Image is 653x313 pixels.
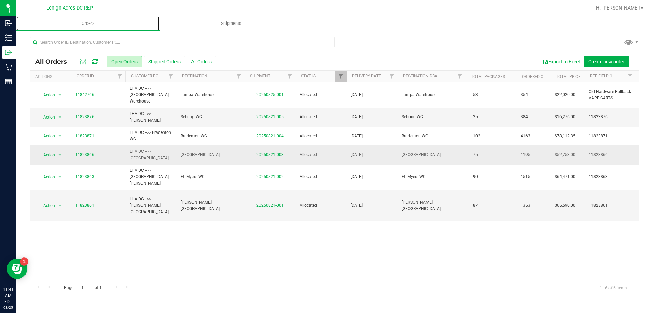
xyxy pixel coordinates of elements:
span: 384 [521,114,528,120]
span: $22,020.00 [555,92,575,98]
a: Filter [233,71,245,82]
a: 20250821-005 [256,114,284,119]
span: [PERSON_NAME][GEOGRAPHIC_DATA] [181,199,240,212]
span: 1195 [521,152,530,158]
a: 20250821-004 [256,134,284,138]
span: select [56,172,64,182]
a: 11842766 [75,92,94,98]
span: [DATE] [351,92,363,98]
span: 354 [521,92,528,98]
span: Action [37,201,55,210]
span: Action [37,172,55,182]
a: 11823871 [75,133,94,139]
a: 20250825-001 [256,92,284,97]
span: $65,590.00 [555,202,575,209]
a: Customer PO [131,74,158,78]
span: LHA DC -->> Bradenton WC [130,129,172,142]
span: Orders [72,20,104,27]
span: Allocated [300,133,342,139]
span: LHA DC -->> [PERSON_NAME][GEOGRAPHIC_DATA] [130,196,172,216]
span: 87 [470,201,481,210]
span: Tampa Warehouse [181,92,240,98]
a: Filter [335,71,347,82]
a: Total Price [556,74,581,79]
span: [GEOGRAPHIC_DATA] [181,152,240,158]
span: 102 [470,131,484,141]
span: Create new order [588,59,624,64]
button: Open Orders [107,56,142,67]
span: Allocated [300,114,342,120]
span: Action [37,90,55,100]
button: All Orders [187,56,216,67]
span: Bradenton WC [181,133,240,139]
button: Create new order [584,56,629,67]
span: 1 - 6 of 6 items [594,283,632,293]
a: 20250821-001 [256,203,284,208]
span: select [56,131,64,141]
div: Actions [35,74,68,79]
span: $64,471.00 [555,174,575,180]
span: Sebring WC [402,114,462,120]
a: Filter [114,71,125,82]
span: 1515 [521,174,530,180]
iframe: Resource center [7,259,27,279]
a: 11823876 [75,114,94,120]
a: Status [301,74,316,78]
span: Allocated [300,92,342,98]
span: $78,112.35 [555,133,575,139]
a: 20250821-003 [256,152,284,157]
span: Shipments [212,20,251,27]
span: select [56,150,64,160]
span: 11823863 [589,174,608,180]
a: Ordered qty [522,74,548,79]
span: select [56,112,64,122]
a: 11823866 [75,152,94,158]
span: Sebring WC [181,114,240,120]
a: 20250821-002 [256,174,284,179]
span: $52,753.00 [555,152,575,158]
span: [PERSON_NAME][GEOGRAPHIC_DATA] [402,199,462,212]
a: Filter [165,71,177,82]
a: Destination [182,74,207,78]
span: 11823871 [589,133,608,139]
span: [DATE] [351,114,363,120]
span: [GEOGRAPHIC_DATA] [402,152,462,158]
span: Page of 1 [58,283,107,293]
p: 11:41 AM EDT [3,286,13,305]
span: Bradenton WC [402,133,462,139]
span: 11823861 [589,202,608,209]
span: Ft. Myers WC [181,174,240,180]
inline-svg: Reports [5,78,12,85]
span: Hi, [PERSON_NAME]! [596,5,640,11]
span: [DATE] [351,202,363,209]
span: 53 [470,90,481,100]
inline-svg: Inventory [5,34,12,41]
a: Ref Field 1 [590,74,612,78]
span: select [56,201,64,210]
span: LHA DC -->> [PERSON_NAME] [130,111,172,124]
span: 11823866 [589,152,608,158]
a: Shipment [250,74,270,78]
span: [DATE] [351,152,363,158]
span: 1353 [521,202,530,209]
button: Export to Excel [538,56,584,67]
span: 75 [470,150,481,160]
span: Allocated [300,174,342,180]
button: Shipped Orders [144,56,185,67]
a: Total Packages [471,74,505,79]
span: Action [37,150,55,160]
iframe: Resource center unread badge [20,257,28,266]
a: 11823863 [75,174,94,180]
span: 25 [470,112,481,122]
a: Orders [16,16,160,31]
span: 11823876 [589,114,608,120]
input: 1 [78,283,90,293]
span: Ft. Myers WC [402,174,462,180]
a: Filter [284,71,296,82]
span: [DATE] [351,133,363,139]
a: Filter [386,71,398,82]
a: Delivery Date [352,74,381,78]
a: Order ID [77,74,94,78]
span: Tampa Warehouse [402,92,462,98]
